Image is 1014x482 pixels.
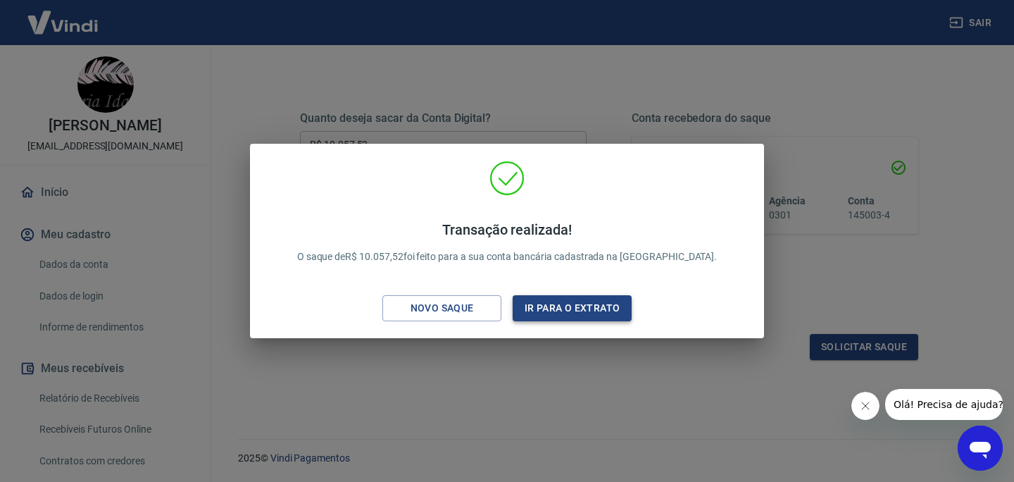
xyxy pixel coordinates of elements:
[513,295,632,321] button: Ir para o extrato
[297,221,718,238] h4: Transação realizada!
[885,389,1003,420] iframe: Mensagem da empresa
[8,10,118,21] span: Olá! Precisa de ajuda?
[851,392,880,420] iframe: Fechar mensagem
[394,299,491,317] div: Novo saque
[958,426,1003,471] iframe: Botão para abrir a janela de mensagens
[297,221,718,264] p: O saque de R$ 10.057,52 foi feito para a sua conta bancária cadastrada na [GEOGRAPHIC_DATA].
[382,295,501,321] button: Novo saque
